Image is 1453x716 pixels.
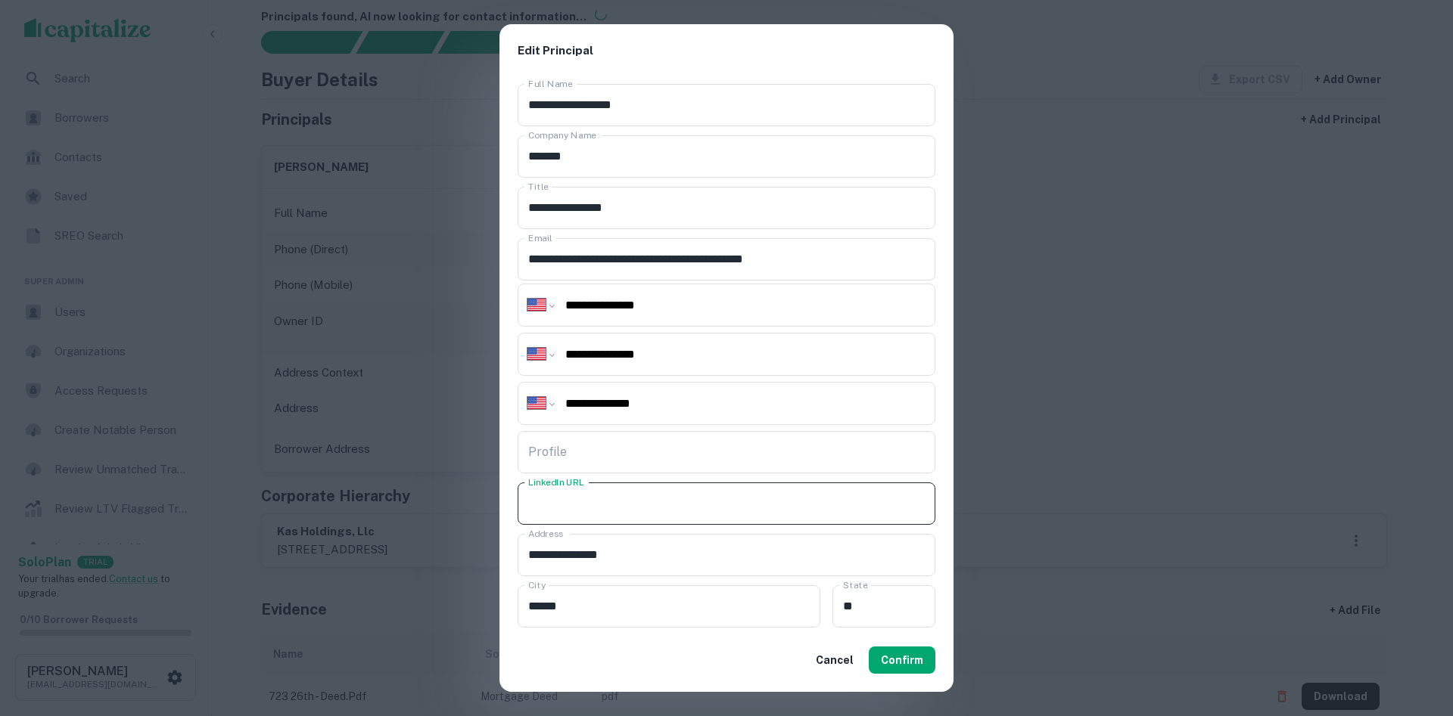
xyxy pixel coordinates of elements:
button: Confirm [869,646,935,674]
label: Title [528,180,549,193]
label: City [528,578,546,591]
label: Email [528,231,552,244]
label: LinkedIn URL [528,476,584,488]
button: Cancel [810,646,860,674]
label: Address [528,527,563,540]
label: Company Name [528,129,596,141]
iframe: Chat Widget [1377,595,1453,668]
label: Full Name [528,77,573,90]
label: State [843,578,867,591]
h2: Edit Principal [499,24,954,78]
